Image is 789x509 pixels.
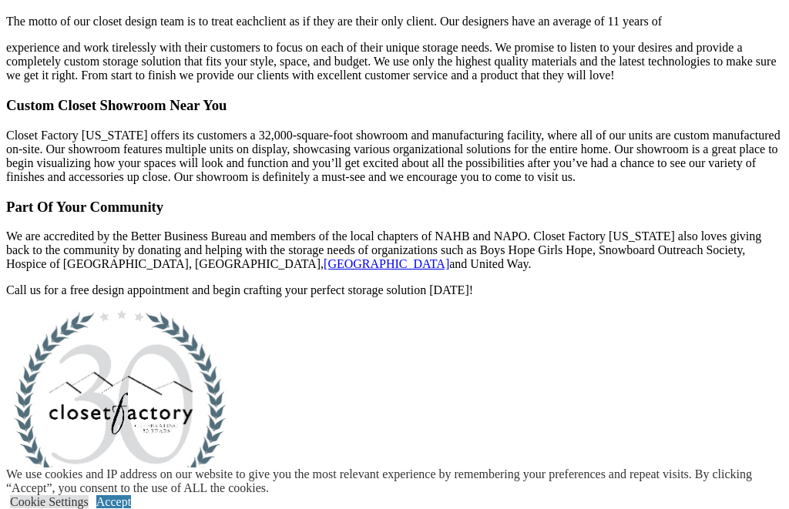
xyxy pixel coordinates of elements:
p: Call us for a free design appointment and begin crafting your perfect storage solution [DATE]! [6,283,783,297]
h3: Part Of Your Community [6,199,783,216]
div: We use cookies and IP address on our website to give you the most relevant experience by remember... [6,467,789,495]
p: experience and work tirelessly with their customers to focus on each of their unique storage need... [6,41,783,82]
a: Accept [96,495,131,508]
p: Closet Factory [US_STATE] offers its customers a 32,000-square-foot showroom and manufacturing fa... [6,129,783,184]
h3: Custom Closet Showroom Near You [6,97,783,114]
a: [GEOGRAPHIC_DATA] [324,257,449,270]
p: We are accredited by the Better Business Bureau and members of the local chapters of NAHB and NAP... [6,229,783,271]
p: The motto of our closet design team is to treat eachclient as if they are their only client. Our ... [6,15,783,28]
a: Cookie Settings [10,495,89,508]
